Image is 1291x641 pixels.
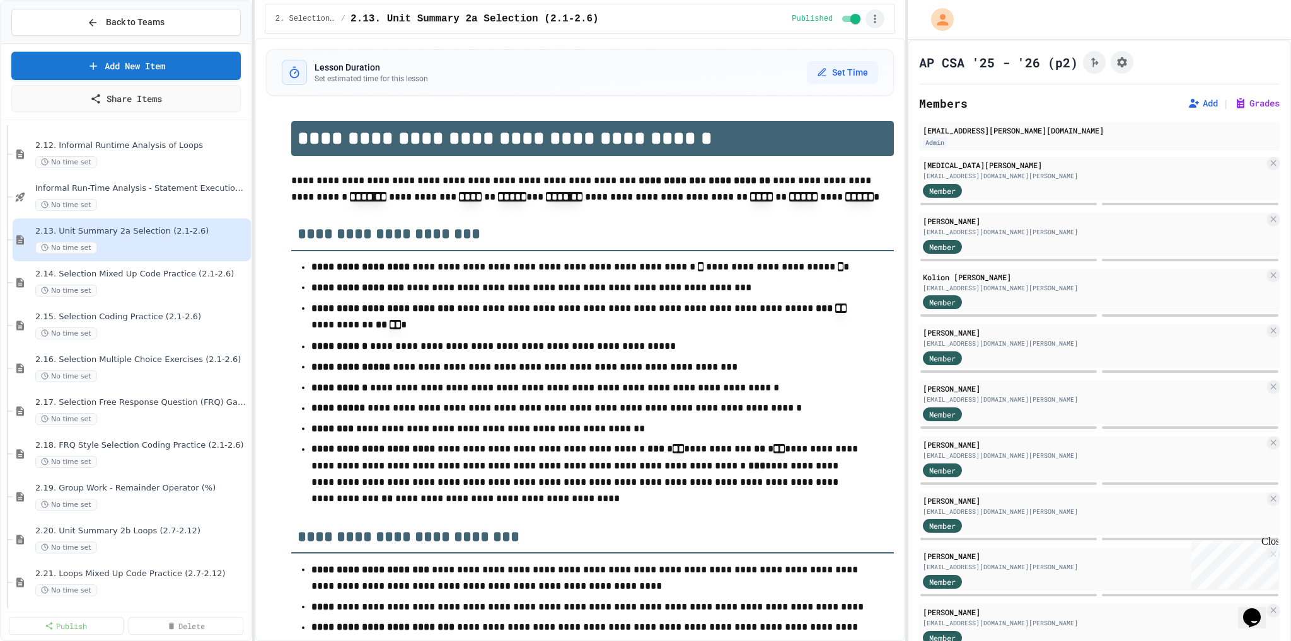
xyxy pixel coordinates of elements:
[35,355,248,365] span: 2.16. Selection Multiple Choice Exercises (2.1-2.6)
[923,327,1265,338] div: [PERSON_NAME]
[923,618,1265,628] div: [EMAIL_ADDRESS][DOMAIN_NAME][PERSON_NAME]
[923,451,1265,460] div: [EMAIL_ADDRESS][DOMAIN_NAME][PERSON_NAME]
[792,14,833,24] span: Published
[929,185,956,196] span: Member
[923,125,1276,136] div: [EMAIL_ADDRESS][PERSON_NAME][DOMAIN_NAME]
[35,242,97,254] span: No time set
[919,94,968,112] h2: Members
[35,156,97,168] span: No time set
[1083,51,1106,74] button: Click to see fork details
[129,617,243,635] a: Delete
[923,395,1265,404] div: [EMAIL_ADDRESS][DOMAIN_NAME][PERSON_NAME]
[923,439,1265,450] div: [PERSON_NAME]
[35,584,97,596] span: No time set
[35,499,97,511] span: No time set
[1111,51,1133,74] button: Assignment Settings
[923,137,947,148] div: Admin
[350,11,599,26] span: 2.13. Unit Summary 2a Selection (2.1-2.6)
[315,61,428,74] h3: Lesson Duration
[923,215,1265,227] div: [PERSON_NAME]
[5,5,87,80] div: Chat with us now!Close
[929,409,956,420] span: Member
[923,383,1265,394] div: [PERSON_NAME]
[929,465,956,476] span: Member
[11,9,241,36] button: Back to Teams
[923,562,1265,572] div: [EMAIL_ADDRESS][DOMAIN_NAME][PERSON_NAME]
[9,617,124,635] a: Publish
[35,456,97,468] span: No time set
[35,526,248,536] span: 2.20. Unit Summary 2b Loops (2.7-2.12)
[923,283,1265,293] div: [EMAIL_ADDRESS][DOMAIN_NAME][PERSON_NAME]
[1238,591,1278,628] iframe: chat widget
[35,440,248,451] span: 2.18. FRQ Style Selection Coding Practice (2.1-2.6)
[35,269,248,280] span: 2.14. Selection Mixed Up Code Practice (2.1-2.6)
[275,14,336,24] span: 2. Selection and Iteration
[923,227,1265,237] div: [EMAIL_ADDRESS][DOMAIN_NAME][PERSON_NAME]
[35,140,248,151] span: 2.12. Informal Runtime Analysis of Loops
[35,327,97,339] span: No time set
[923,507,1265,516] div: [EMAIL_ADDRESS][DOMAIN_NAME][PERSON_NAME]
[106,16,165,29] span: Back to Teams
[923,171,1265,181] div: [EMAIL_ADDRESS][DOMAIN_NAME][PERSON_NAME]
[923,271,1265,283] div: Kolion [PERSON_NAME]
[35,569,248,579] span: 2.21. Loops Mixed Up Code Practice (2.7-2.12)
[35,183,248,194] span: Informal Run-Time Analysis - Statement Execution Counts
[35,226,248,237] span: 2.13. Unit Summary 2a Selection (2.1-2.6)
[918,5,957,34] div: My Account
[1223,96,1229,111] span: |
[923,339,1265,348] div: [EMAIL_ADDRESS][DOMAIN_NAME][PERSON_NAME]
[11,85,241,112] a: Share Items
[35,397,248,408] span: 2.17. Selection Free Response Question (FRQ) Game Practice (2.1-2.6)
[35,312,248,322] span: 2.15. Selection Coding Practice (2.1-2.6)
[923,495,1265,506] div: [PERSON_NAME]
[35,370,97,382] span: No time set
[923,606,1265,618] div: [PERSON_NAME]
[35,285,97,297] span: No time set
[919,54,1078,71] h1: AP CSA '25 - '26 (p2)
[923,159,1265,171] div: [MEDICAL_DATA][PERSON_NAME]
[792,11,863,26] div: Content is published and visible to students
[929,576,956,587] span: Member
[35,199,97,211] span: No time set
[1186,536,1278,589] iframe: chat widget
[929,241,956,252] span: Member
[929,297,956,308] span: Member
[35,542,97,553] span: No time set
[929,353,956,364] span: Member
[1188,97,1218,110] button: Add
[35,483,248,494] span: 2.19. Group Work - Remainder Operator (%)
[341,14,345,24] span: /
[11,52,241,80] a: Add New Item
[35,413,97,425] span: No time set
[923,550,1265,562] div: [PERSON_NAME]
[807,61,878,84] button: Set Time
[315,74,428,84] p: Set estimated time for this lesson
[1234,97,1280,110] button: Grades
[929,520,956,531] span: Member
